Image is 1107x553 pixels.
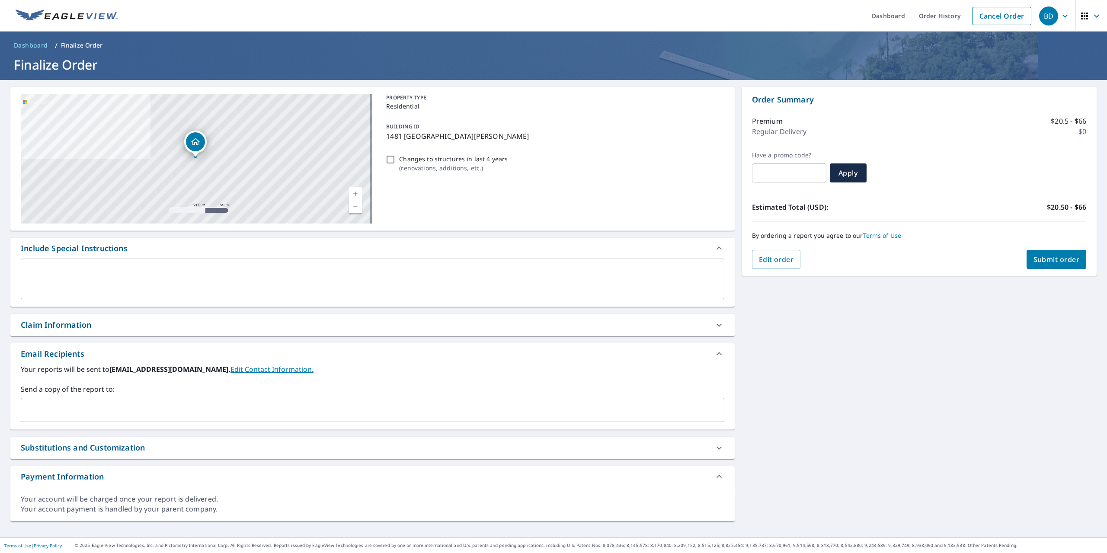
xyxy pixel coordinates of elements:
div: Dropped pin, building 1, Residential property, 1481 Remington Oaks Ter Fenton, MO 63026 [184,131,207,157]
div: Substitutions and Customization [10,437,735,459]
li: / [55,40,58,51]
p: $0 [1078,126,1086,137]
span: Dashboard [14,41,48,50]
button: Apply [830,163,867,182]
a: EditContactInfo [230,364,314,374]
p: By ordering a report you agree to our [752,232,1086,240]
span: Submit order [1033,255,1080,264]
p: Estimated Total (USD): [752,202,919,212]
p: $20.5 - $66 [1051,116,1086,126]
div: Claim Information [21,319,91,331]
p: Order Summary [752,94,1086,105]
div: Your account payment is handled by your parent company. [21,504,724,514]
div: BD [1039,6,1058,26]
div: Include Special Instructions [10,238,735,259]
p: Changes to structures in last 4 years [399,154,508,163]
button: Submit order [1027,250,1087,269]
div: Email Recipients [10,343,735,364]
p: 1481 [GEOGRAPHIC_DATA][PERSON_NAME] [386,131,720,141]
p: ( renovations, additions, etc. ) [399,163,508,173]
img: EV Logo [16,10,118,22]
p: Finalize Order [61,41,103,50]
a: Current Level 17, Zoom In [349,187,362,200]
b: [EMAIL_ADDRESS][DOMAIN_NAME]. [109,364,230,374]
div: Include Special Instructions [21,243,128,254]
a: Terms of Use [863,231,902,240]
p: PROPERTY TYPE [386,94,720,102]
h1: Finalize Order [10,56,1097,74]
div: Substitutions and Customization [21,442,145,454]
p: Residential [386,102,720,111]
div: Email Recipients [21,348,84,360]
a: Cancel Order [972,7,1031,25]
p: © 2025 Eagle View Technologies, Inc. and Pictometry International Corp. All Rights Reserved. Repo... [75,542,1103,549]
p: | [4,543,62,548]
div: Payment Information [10,466,735,487]
label: Have a promo code? [752,151,826,159]
a: Privacy Policy [34,543,62,549]
div: Claim Information [10,314,735,336]
a: Terms of Use [4,543,31,549]
p: Regular Delivery [752,126,806,137]
p: $20.50 - $66 [1047,202,1086,212]
div: Payment Information [21,471,104,483]
nav: breadcrumb [10,38,1097,52]
button: Edit order [752,250,801,269]
p: BUILDING ID [386,123,419,130]
span: Edit order [759,255,794,264]
div: Your account will be charged once your report is delivered. [21,494,724,504]
label: Send a copy of the report to: [21,384,724,394]
label: Your reports will be sent to [21,364,724,374]
a: Current Level 17, Zoom Out [349,200,362,213]
p: Premium [752,116,783,126]
a: Dashboard [10,38,51,52]
span: Apply [837,168,860,178]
